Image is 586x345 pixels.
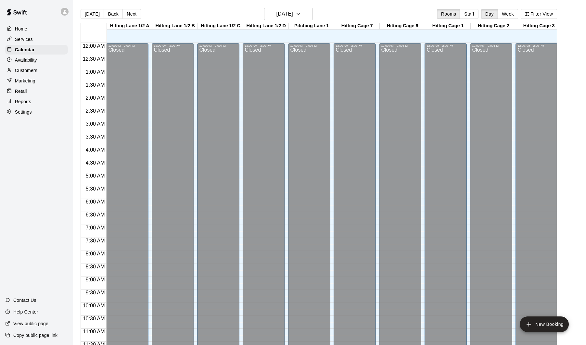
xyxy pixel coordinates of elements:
[437,9,460,19] button: Rooms
[289,23,334,29] div: Pitching Lane 1
[84,251,107,256] span: 8:00 AM
[104,9,123,19] button: Back
[81,9,104,19] button: [DATE]
[5,45,68,55] a: Calendar
[15,67,37,74] p: Customers
[427,44,465,47] div: 12:00 AM – 2:00 PM
[84,147,107,153] span: 4:00 AM
[290,44,328,47] div: 12:00 AM – 2:00 PM
[481,9,498,19] button: Day
[5,66,68,75] a: Customers
[243,23,289,29] div: Hitting Lane 1/2 D
[15,78,35,84] p: Marketing
[425,23,471,29] div: Hitting Cage 1
[5,76,68,86] a: Marketing
[5,97,68,106] a: Reports
[264,8,313,20] button: [DATE]
[5,86,68,96] a: Retail
[84,173,107,179] span: 5:00 AM
[84,69,107,75] span: 1:00 AM
[84,160,107,166] span: 4:30 AM
[5,107,68,117] a: Settings
[84,238,107,243] span: 7:30 AM
[198,23,243,29] div: Hitting Lane 1/2 C
[15,88,27,94] p: Retail
[336,44,374,47] div: 12:00 AM – 2:00 PM
[472,44,510,47] div: 12:00 AM – 2:00 PM
[5,34,68,44] a: Services
[276,9,293,18] h6: [DATE]
[520,316,569,332] button: add
[380,23,425,29] div: Hitting Cage 6
[81,303,107,308] span: 10:00 AM
[81,43,107,49] span: 12:00 AM
[13,309,38,315] p: Help Center
[245,44,283,47] div: 12:00 AM – 2:00 PM
[152,23,198,29] div: Hitting Lane 1/2 B
[107,23,152,29] div: Hitting Lane 1/2 A
[154,44,192,47] div: 12:00 AM – 2:00 PM
[5,24,68,34] a: Home
[521,9,557,19] button: Filter View
[84,95,107,101] span: 2:00 AM
[81,56,107,62] span: 12:30 AM
[15,26,27,32] p: Home
[84,277,107,282] span: 9:00 AM
[122,9,141,19] button: Next
[5,55,68,65] a: Availability
[517,44,556,47] div: 12:00 AM – 2:00 PM
[84,199,107,204] span: 6:00 AM
[13,320,48,327] p: View public page
[460,9,478,19] button: Staff
[334,23,380,29] div: Hitting Cage 7
[84,186,107,191] span: 5:30 AM
[15,46,35,53] p: Calendar
[84,264,107,269] span: 8:30 AM
[81,329,107,334] span: 11:00 AM
[15,98,31,105] p: Reports
[15,57,37,63] p: Availability
[81,316,107,321] span: 10:30 AM
[15,109,32,115] p: Settings
[13,332,57,339] p: Copy public page link
[516,23,562,29] div: Hitting Cage 3
[84,82,107,88] span: 1:30 AM
[471,23,516,29] div: Hitting Cage 2
[84,225,107,230] span: 7:00 AM
[84,290,107,295] span: 9:30 AM
[498,9,518,19] button: Week
[84,108,107,114] span: 2:30 AM
[84,121,107,127] span: 3:00 AM
[199,44,237,47] div: 12:00 AM – 2:00 PM
[13,297,36,303] p: Contact Us
[381,44,419,47] div: 12:00 AM – 2:00 PM
[15,36,33,43] p: Services
[84,134,107,140] span: 3:30 AM
[84,212,107,217] span: 6:30 AM
[108,44,146,47] div: 12:00 AM – 2:00 PM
